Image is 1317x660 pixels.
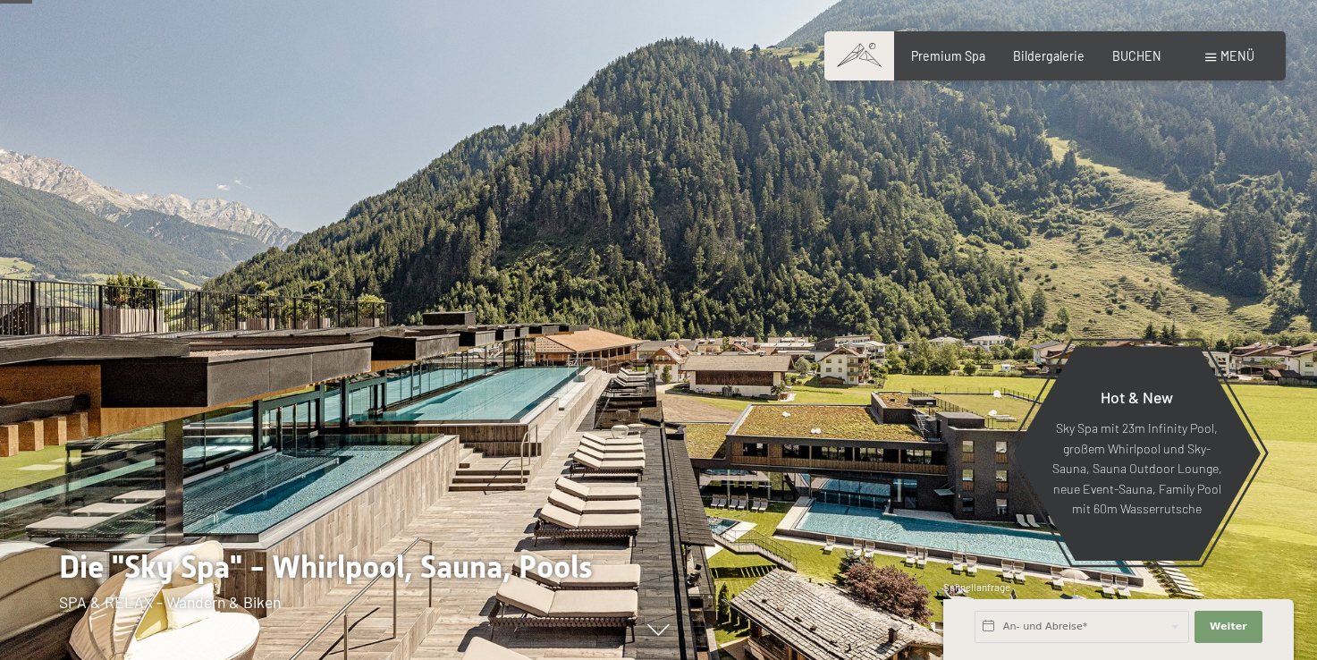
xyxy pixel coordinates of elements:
[911,48,985,63] a: Premium Spa
[1051,419,1222,520] p: Sky Spa mit 23m Infinity Pool, großem Whirlpool und Sky-Sauna, Sauna Outdoor Lounge, neue Event-S...
[1112,48,1161,63] a: BUCHEN
[943,581,1010,593] span: Schnellanfrage
[1210,620,1247,634] span: Weiter
[1012,345,1262,562] a: Hot & New Sky Spa mit 23m Infinity Pool, großem Whirlpool und Sky-Sauna, Sauna Outdoor Lounge, ne...
[1195,611,1262,643] button: Weiter
[1013,48,1085,63] a: Bildergalerie
[1101,387,1173,407] span: Hot & New
[1220,48,1254,63] span: Menü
